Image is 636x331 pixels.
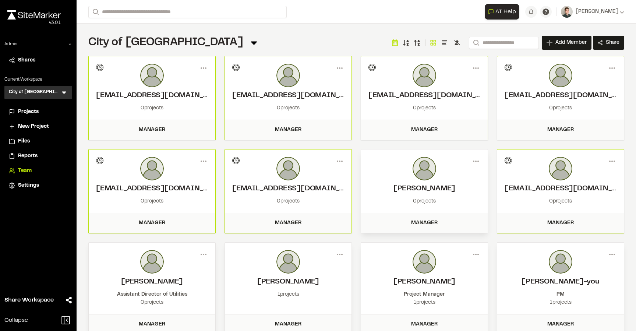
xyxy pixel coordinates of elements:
div: 0 projects [368,197,480,205]
div: 0 projects [96,104,208,112]
div: Manager [365,320,483,328]
div: 1 projects [232,290,344,299]
div: Manager [502,219,619,227]
span: Reports [18,152,38,160]
span: AI Help [495,7,516,16]
div: 0 projects [96,299,208,307]
div: Manager [502,126,619,134]
button: Search [88,6,102,18]
img: photo [413,250,436,274]
button: Search [469,37,482,49]
img: photo [140,64,164,87]
div: Manager [229,219,347,227]
img: User [561,6,573,18]
h2: hderricks@miramarfl.gov [96,183,208,194]
div: 1 projects [505,299,616,307]
span: Shares [18,56,35,64]
img: photo [140,250,164,274]
a: Projects [9,108,68,116]
div: Invitation Pending... [505,64,512,71]
div: Manager [365,219,483,227]
p: Admin [4,41,17,47]
a: Include Deactivated Members [453,38,462,47]
h2: Steven D. Hastings [368,183,480,194]
div: Invitation Pending... [96,64,103,71]
a: Reports [9,152,68,160]
h2: sbinns@miramarfl.gov [96,90,208,101]
div: Project Manager [368,290,480,299]
img: photo [276,157,300,180]
div: Manager [229,126,347,134]
h2: mdvalle@miramarfl.gov [368,90,480,101]
div: 0 projects [96,197,208,205]
div: Invitation Pending... [232,64,240,71]
span: Team [18,167,32,175]
h2: Ronnie S. Navarro [96,277,208,288]
a: Team [9,167,68,175]
p: Current Workspace [4,76,72,83]
div: Manager [93,126,211,134]
span: City of [GEOGRAPHIC_DATA] [88,38,243,47]
img: photo [413,64,436,87]
div: Manager [365,126,483,134]
a: Shares [9,56,68,64]
div: Assistant Director of Utilities [96,290,208,299]
div: 0 projects [232,104,344,112]
img: photo [549,250,572,274]
img: photo [549,64,572,87]
div: Manager [93,320,211,328]
h2: aboyd@miramarfl.gov [232,90,344,101]
img: rebrand.png [7,10,61,20]
h2: Dwight Shim-you [505,277,616,288]
div: Invitation Pending... [96,157,103,164]
h3: City of [GEOGRAPHIC_DATA] [9,89,60,96]
span: New Project [18,123,49,131]
div: Manager [93,219,211,227]
img: photo [276,250,300,274]
div: Oh geez...please don't... [7,20,61,26]
span: Share Workspace [4,296,54,304]
span: Share [606,39,619,46]
h2: James W Rowley III [368,277,480,288]
a: Settings [9,182,68,190]
h2: jbruno@miramarfl.gov [505,183,616,194]
span: Settings [18,182,39,190]
span: [PERSON_NAME] [576,8,618,16]
img: photo [140,157,164,180]
button: Open AI Assistant [485,4,519,20]
div: 0 projects [505,197,616,205]
div: Invitation Pending... [232,157,240,164]
a: Files [9,137,68,145]
div: 0 projects [368,104,480,112]
div: Manager [229,320,347,328]
h2: ajhardemon@miramarfl.gov [232,183,344,194]
span: Files [18,137,30,145]
h2: Marcelin Denis [232,277,344,288]
span: Projects [18,108,39,116]
div: Open AI Assistant [485,4,522,20]
a: New Project [9,123,68,131]
span: Add Member [555,39,587,46]
h2: mdelvalle@miramarfl.gov [505,90,616,101]
div: 0 projects [232,197,344,205]
img: photo [413,157,436,180]
div: Invitation Pending... [368,64,376,71]
span: Collapse [4,316,28,325]
div: Invitation Pending... [505,157,512,164]
div: 0 projects [505,104,616,112]
div: 1 projects [368,299,480,307]
div: PM [505,290,616,299]
button: [PERSON_NAME] [561,6,624,18]
div: Manager [502,320,619,328]
img: photo [276,64,300,87]
img: photo [549,157,572,180]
